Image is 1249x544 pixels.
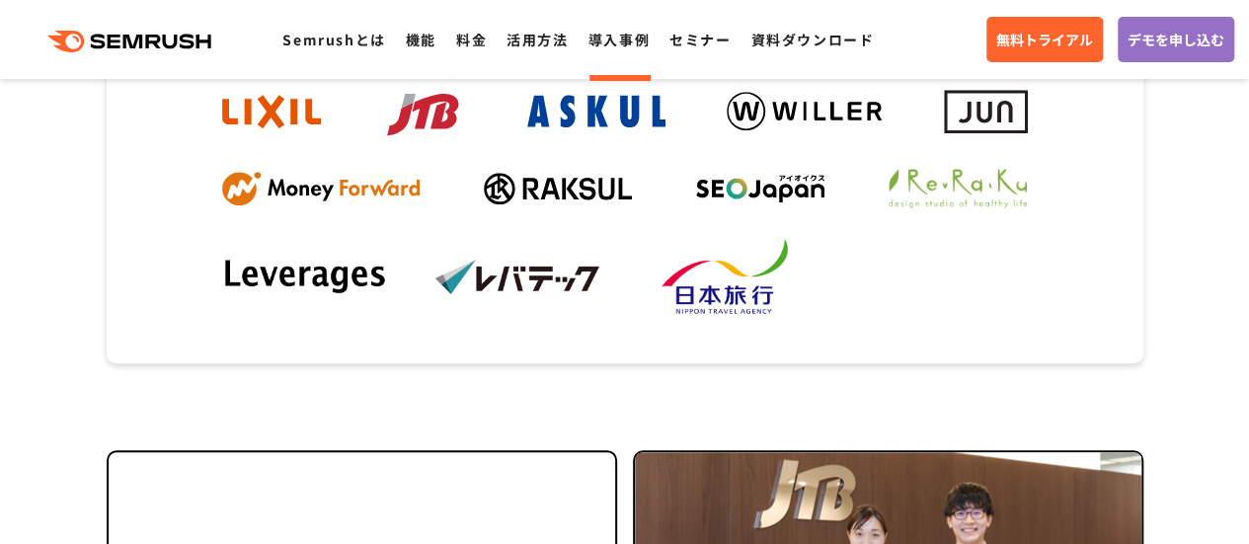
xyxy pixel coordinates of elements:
a: セミナー [669,30,731,49]
img: lixil [222,95,321,128]
a: 料金 [456,30,487,49]
img: jun [944,90,1028,132]
img: levtech [434,259,602,295]
a: 機能 [406,30,436,49]
img: jtb [382,84,466,140]
a: 導入事例 [588,30,650,49]
a: 資料ダウンロード [750,30,874,49]
span: デモを申し込む [1128,29,1224,50]
img: seojapan [696,175,824,202]
span: 無料トライアル [996,29,1093,50]
img: raksul [484,173,632,204]
a: 無料トライアル [986,17,1103,62]
img: askul [527,95,665,127]
img: willer [727,92,882,130]
img: dummy [859,257,1027,298]
img: mf [222,172,420,206]
a: 活用方法 [507,30,568,49]
a: デモを申し込む [1118,17,1234,62]
img: ReRaKu [889,169,1027,208]
a: Semrushとは [282,30,385,49]
img: leverages [222,258,390,297]
img: nta [647,238,815,317]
